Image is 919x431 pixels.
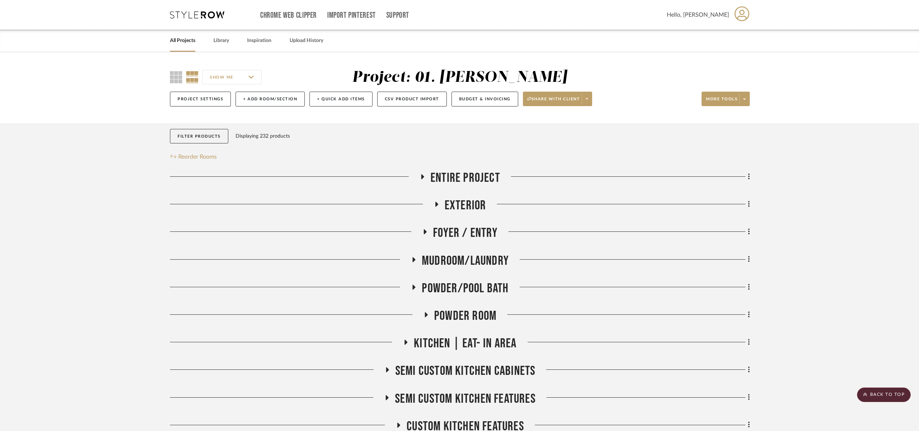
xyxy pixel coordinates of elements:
span: Powder/Pool Bath [422,281,508,296]
button: Budget & Invoicing [452,92,518,106]
span: More tools [706,96,737,107]
div: Displaying 232 products [236,129,290,143]
span: Semi custom kitchen features [395,391,536,407]
span: Reorder Rooms [178,152,217,161]
scroll-to-top-button: BACK TO TOP [857,388,911,402]
span: Semi custom kitchen cabinets [395,363,536,379]
a: Support [386,12,409,18]
button: More tools [702,92,750,106]
span: Kitchen | Eat- In Area [414,336,516,351]
span: Exterior [445,198,486,213]
a: Import Pinterest [327,12,376,18]
button: Reorder Rooms [170,152,217,161]
a: Library [213,36,229,46]
button: Share with client [523,92,592,106]
span: Foyer / Entry [433,225,498,241]
a: All Projects [170,36,195,46]
button: + Add Room/Section [236,92,305,106]
button: CSV Product Import [377,92,447,106]
span: Share with client [527,96,580,107]
div: Project: 01. [PERSON_NAME] [352,70,567,85]
span: Entire Project [431,170,500,186]
button: Filter Products [170,129,228,144]
span: Mudroom/Laundry [422,253,509,269]
a: Chrome Web Clipper [260,12,317,18]
button: + Quick Add Items [309,92,373,106]
a: Inspiration [247,36,271,46]
span: Hello, [PERSON_NAME] [667,11,729,19]
button: Project Settings [170,92,231,106]
a: Upload History [290,36,323,46]
span: Powder Room [434,308,496,324]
